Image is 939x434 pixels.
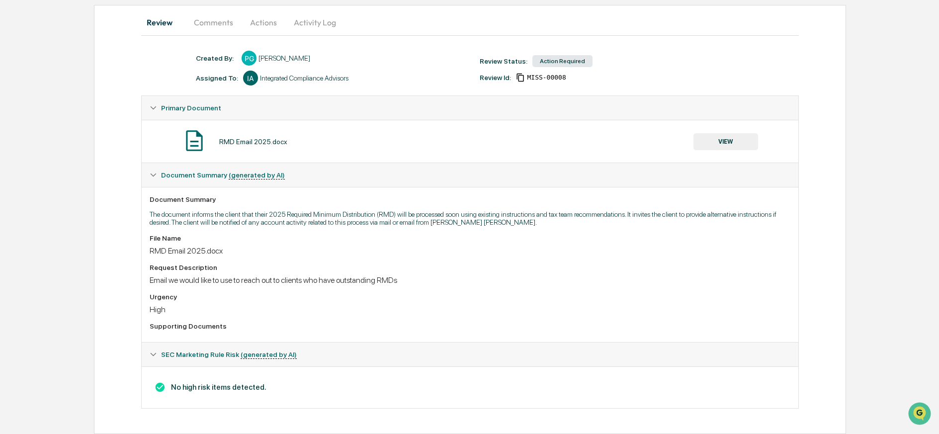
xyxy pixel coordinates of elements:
[34,86,126,94] div: We're available if you need us!
[258,54,310,62] div: [PERSON_NAME]
[480,74,511,82] div: Review Id:
[186,10,241,34] button: Comments
[10,126,18,134] div: 🖐️
[142,187,798,342] div: Document Summary (generated by AI)
[150,293,790,301] div: Urgency
[6,121,68,139] a: 🖐️Preclearance
[260,74,348,82] div: Integrated Compliance Advisors
[141,10,186,34] button: Review
[169,79,181,91] button: Start new chat
[219,138,287,146] div: RMD Email 2025.docx
[229,171,285,179] u: (generated by AI)
[20,125,64,135] span: Preclearance
[480,57,527,65] div: Review Status:
[142,366,798,408] div: Document Summary (generated by AI)
[142,343,798,366] div: SEC Marketing Rule Risk (generated by AI)
[150,195,790,203] div: Document Summary
[72,126,80,134] div: 🗄️
[161,171,285,179] span: Document Summary
[241,10,286,34] button: Actions
[10,145,18,153] div: 🔎
[150,322,790,330] div: Supporting Documents
[142,163,798,187] div: Document Summary (generated by AI)
[150,210,790,226] p: The document informs the client that their 2025 Required Minimum Distribution (RMD) will be proce...
[241,350,297,359] u: (generated by AI)
[141,10,798,34] div: secondary tabs example
[82,125,123,135] span: Attestations
[907,401,934,428] iframe: Open customer support
[142,120,798,163] div: Primary Document
[527,74,566,82] span: f11bb1ef-7363-4165-8676-d0a59cea3197
[150,234,790,242] div: File Name
[150,305,790,314] div: High
[99,169,120,176] span: Pylon
[532,55,593,67] div: Action Required
[34,76,163,86] div: Start new chat
[243,71,258,86] div: IA
[286,10,344,34] button: Activity Log
[242,51,256,66] div: PG
[142,96,798,120] div: Primary Document
[161,104,221,112] span: Primary Document
[150,263,790,271] div: Request Description
[10,76,28,94] img: 1746055101610-c473b297-6a78-478c-a979-82029cc54cd1
[6,140,67,158] a: 🔎Data Lookup
[182,128,207,153] img: Document Icon
[20,144,63,154] span: Data Lookup
[70,168,120,176] a: Powered byPylon
[150,246,790,256] div: RMD Email 2025.docx
[150,275,790,285] div: Email we would like to use to reach out to clients who have outstanding RMDs
[693,133,758,150] button: VIEW
[150,382,790,393] h3: No high risk items detected.
[10,21,181,37] p: How can we help?
[196,54,237,62] div: Created By: ‎ ‎
[196,74,238,82] div: Assigned To:
[68,121,127,139] a: 🗄️Attestations
[161,350,297,358] span: SEC Marketing Rule Risk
